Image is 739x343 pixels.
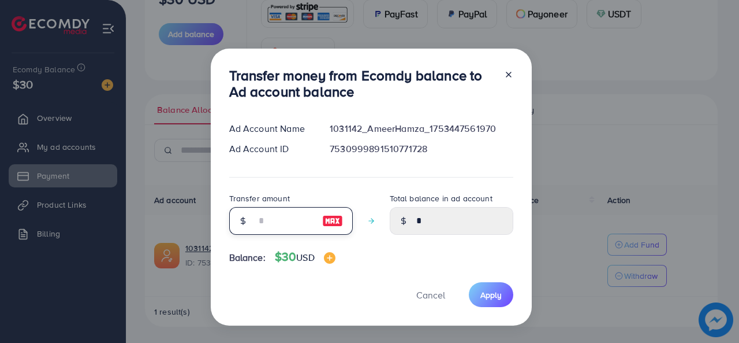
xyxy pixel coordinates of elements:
[220,122,321,135] div: Ad Account Name
[469,282,513,307] button: Apply
[220,142,321,156] div: Ad Account ID
[320,142,522,156] div: 7530999891510771728
[390,193,492,204] label: Total balance in ad account
[480,289,502,301] span: Apply
[229,67,495,101] h3: Transfer money from Ecomdy balance to Ad account balance
[416,289,445,301] span: Cancel
[322,214,343,228] img: image
[229,193,290,204] label: Transfer amount
[229,251,266,264] span: Balance:
[324,252,335,264] img: image
[320,122,522,135] div: 1031142_AmeerHamza_1753447561970
[402,282,460,307] button: Cancel
[275,250,335,264] h4: $30
[296,251,314,264] span: USD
